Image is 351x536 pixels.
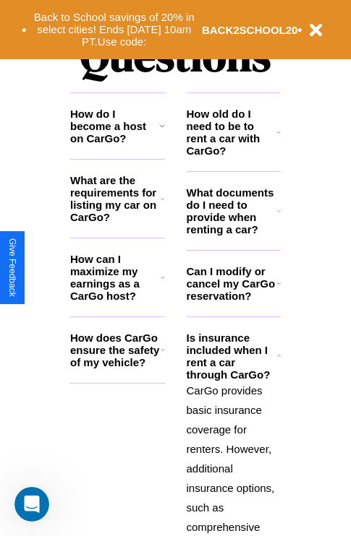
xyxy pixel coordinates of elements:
[70,253,161,302] h3: How can I maximize my earnings as a CarGo host?
[70,108,159,144] h3: How do I become a host on CarGo?
[14,487,49,522] iframe: Intercom live chat
[187,332,277,381] h3: Is insurance included when I rent a car through CarGo?
[27,7,202,52] button: Back to School savings of 20% in select cities! Ends [DATE] 10am PT.Use code:
[187,265,276,302] h3: Can I modify or cancel my CarGo reservation?
[7,238,17,297] div: Give Feedback
[70,332,161,368] h3: How does CarGo ensure the safety of my vehicle?
[187,108,277,157] h3: How old do I need to be to rent a car with CarGo?
[70,174,161,223] h3: What are the requirements for listing my car on CarGo?
[187,186,278,235] h3: What documents do I need to provide when renting a car?
[202,24,298,36] b: BACK2SCHOOL20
